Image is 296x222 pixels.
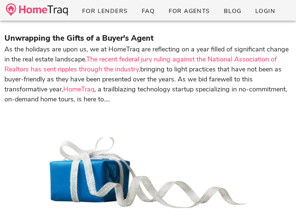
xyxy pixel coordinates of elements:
a: The recent federal jury ruling against the National Association of Realtors has sent ripples thro... [4,55,277,74]
img: desktop-logo.34a1112.png [6,3,68,16]
p: As the holidays are upon us, we at HomeTraq are reflecting on a year filled of significant change... [4,44,292,104]
a: For Agents [162,4,216,18]
span: For Agents [168,7,210,15]
a: FAQ [135,4,161,18]
a: Login [249,4,281,18]
span: Login [255,7,275,15]
span: For Lenders [82,7,128,15]
span: Blog [223,7,242,15]
a: HomeTraq [63,85,94,94]
span: FAQ [141,7,155,15]
a: For Lenders [76,4,134,18]
h3: Unwrapping the Gifts of a Buyer's Agent [4,33,292,44]
a: Blog [218,4,248,18]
